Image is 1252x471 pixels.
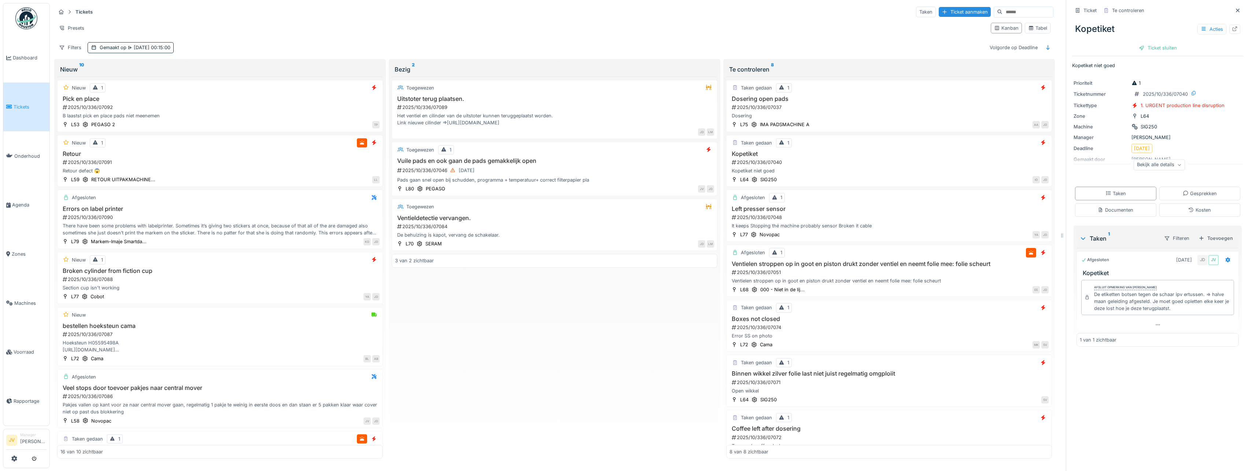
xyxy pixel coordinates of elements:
sup: 2 [412,65,415,74]
strong: Tickets [73,8,96,15]
div: 1 van 1 zichtbaar [1080,336,1116,343]
div: SIG250 [760,176,777,183]
div: Taken gedaan [741,139,772,146]
div: JD [1197,255,1208,265]
h3: Ventielen stroppen op in goot en piston drukt zonder ventiel en neemt folie mee: folie scheurt [730,260,1049,267]
div: Tickettype [1074,102,1129,109]
div: [DATE] [1134,145,1150,152]
h3: bestellen hoeksteun cama [60,322,380,329]
div: Toegewezen [406,203,434,210]
div: L58 [71,417,80,424]
div: JD [1041,231,1049,238]
div: AA [1033,121,1040,128]
div: Retour defect 😱 [60,167,380,174]
div: 2025/10/336/07040 [731,159,1049,166]
h3: Errors on label printer [60,205,380,212]
div: 2025/10/336/07071 [731,379,1049,386]
div: YA [1033,231,1040,238]
div: Taken gedaan [741,304,772,311]
h3: Uitstoter terug plaatsen. [395,95,714,102]
div: LL [372,176,380,183]
div: PEGASO [426,185,445,192]
div: PEGASO 2 [91,121,115,128]
sup: 1 [1108,234,1110,243]
div: Acties [1197,24,1226,34]
div: Cama [91,355,103,362]
div: Afgesloten [1081,257,1109,263]
div: Taken gedaan [741,414,772,421]
div: Afgesloten [741,249,765,256]
div: Kopetiket [1072,19,1243,39]
div: 8 van 8 zichtbaar [730,448,768,455]
div: Nieuw [60,65,380,74]
div: 1. URGENT production line disruption [1141,102,1225,109]
div: 16 van 10 zichtbaar [60,448,103,455]
a: JV Manager[PERSON_NAME] [6,432,47,450]
div: It keeps Stopping thé machine probably sensor Broken it cable [730,222,1049,229]
div: RETOUR UITPAKMACHINE... [91,176,155,183]
h3: Kopetiket [730,150,1049,157]
div: Deadline [1074,145,1129,152]
div: Taken [916,7,936,17]
div: L77 [71,293,79,300]
span: Onderhoud [14,153,47,160]
div: 1 [787,139,789,146]
div: [DATE] [459,167,474,174]
div: Top much coffee, leaks [730,442,1049,449]
div: Cobot [91,293,104,300]
h3: Coffee left after dosering [730,425,1049,432]
a: Rapportage [3,377,49,426]
h3: Broken cylinder from fiction cup [60,267,380,274]
div: Te controleren [729,65,1049,74]
div: Bekijk alle details [1134,160,1185,170]
div: Prioriteit [1074,80,1129,87]
div: Zone [1074,113,1129,120]
h3: Binnen wikkel zilver folie last niet juist regelmatig omgploiit [730,370,1049,377]
div: 2025/10/336/07092 [62,104,380,111]
div: Gesprekken [1183,190,1217,197]
div: Ticket [1083,7,1097,14]
div: Ticket sluiten [1136,43,1180,53]
h3: Boxes not closed [730,315,1049,322]
h3: Vuile pads en ook gaan de pads gemakkelijk open [395,157,714,164]
div: JD [372,417,380,425]
li: JV [6,435,17,446]
div: YA [363,293,371,300]
div: Cama [760,341,772,348]
div: L64 [1141,113,1149,120]
span: Agenda [12,201,47,208]
sup: 10 [79,65,84,74]
div: Afgesloten [72,194,96,201]
div: 2025/10/336/07051 [731,269,1049,276]
div: L79 [71,238,79,245]
div: Filteren [1161,233,1193,244]
div: SV [1041,341,1049,348]
div: L64 [740,396,749,403]
div: Presets [56,23,88,33]
div: JD [1041,176,1049,183]
div: Taken [1079,234,1158,243]
span: Voorraad [14,348,47,355]
div: LM [707,240,714,248]
span: Dashboard [13,54,47,61]
div: 2025/10/336/07091 [62,159,380,166]
div: Kanban [994,25,1019,32]
div: JV [698,185,705,193]
div: JV [363,417,371,425]
div: L72 [71,355,79,362]
sup: 8 [771,65,774,74]
div: Taken gedaan [72,435,103,442]
div: 1 [780,194,782,201]
div: Pads gaan snel open bij schudden, programma + temperatuur+ correct filterpapier pla [395,176,714,183]
div: JD [698,128,705,136]
div: L77 [740,231,748,238]
div: Ticketnummer [1074,91,1129,98]
div: Manager [20,432,47,438]
div: [PERSON_NAME] [1074,134,1242,141]
div: 1 [787,304,789,311]
div: L70 [406,240,414,247]
div: 2025/10/336/07084 [396,223,714,230]
div: Dosering [730,112,1049,119]
div: 1 [450,146,451,153]
div: LM [707,128,714,136]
